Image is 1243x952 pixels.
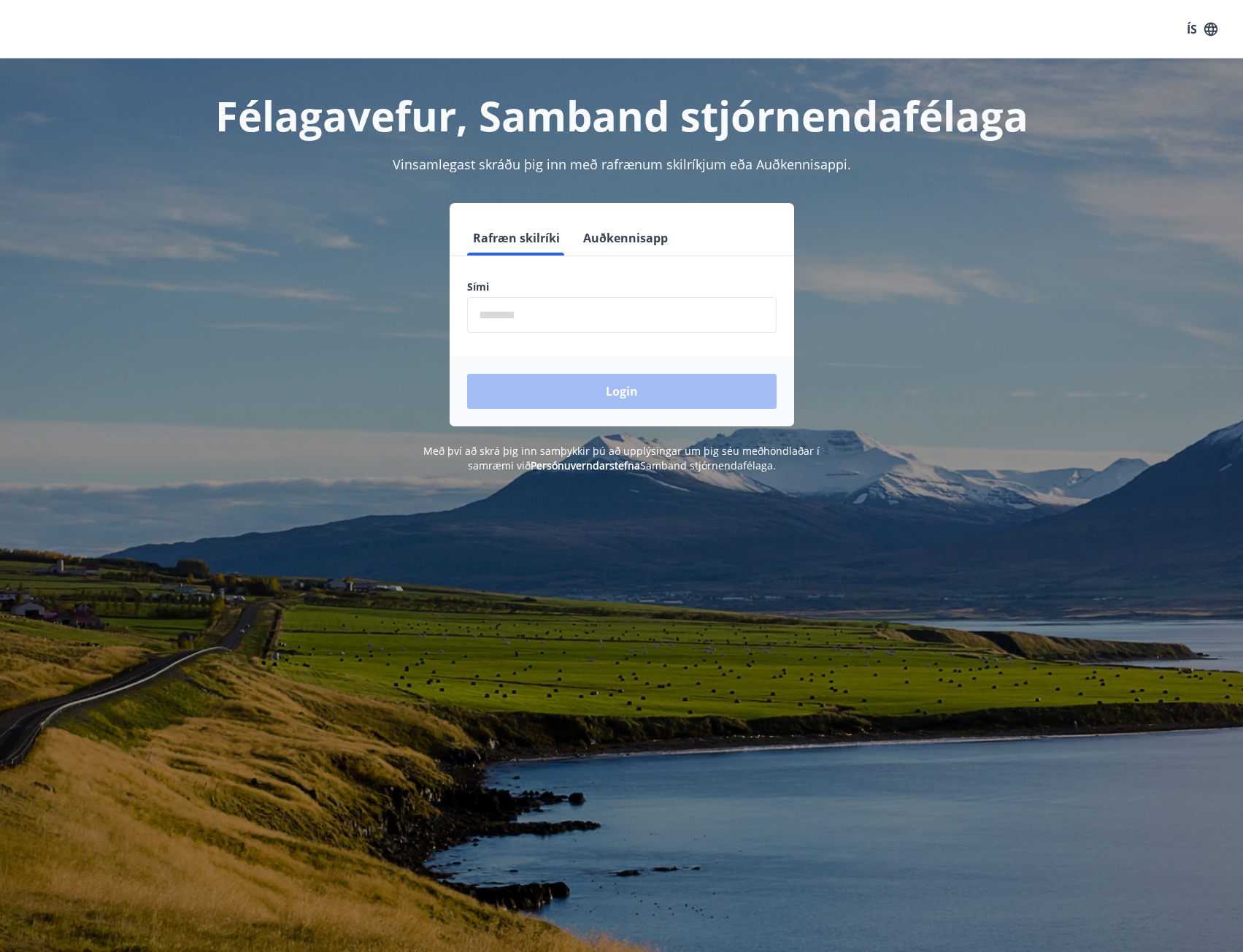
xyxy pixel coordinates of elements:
span: Vinsamlegast skráðu þig inn með rafrænum skilríkjum eða Auðkennisappi. [393,156,851,173]
button: ÍS [1179,16,1225,42]
h1: Félagavefur, Samband stjórnendafélaga [114,88,1130,143]
button: Rafræn skilríki [467,220,566,256]
button: Auðkennisapp [577,220,674,256]
span: Með því að skrá þig inn samþykkir þú að upplýsingar um þig séu meðhöndlaðar í samræmi við Samband... [423,444,820,472]
a: Persónuverndarstefna [531,458,640,472]
label: Sími [467,280,777,294]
